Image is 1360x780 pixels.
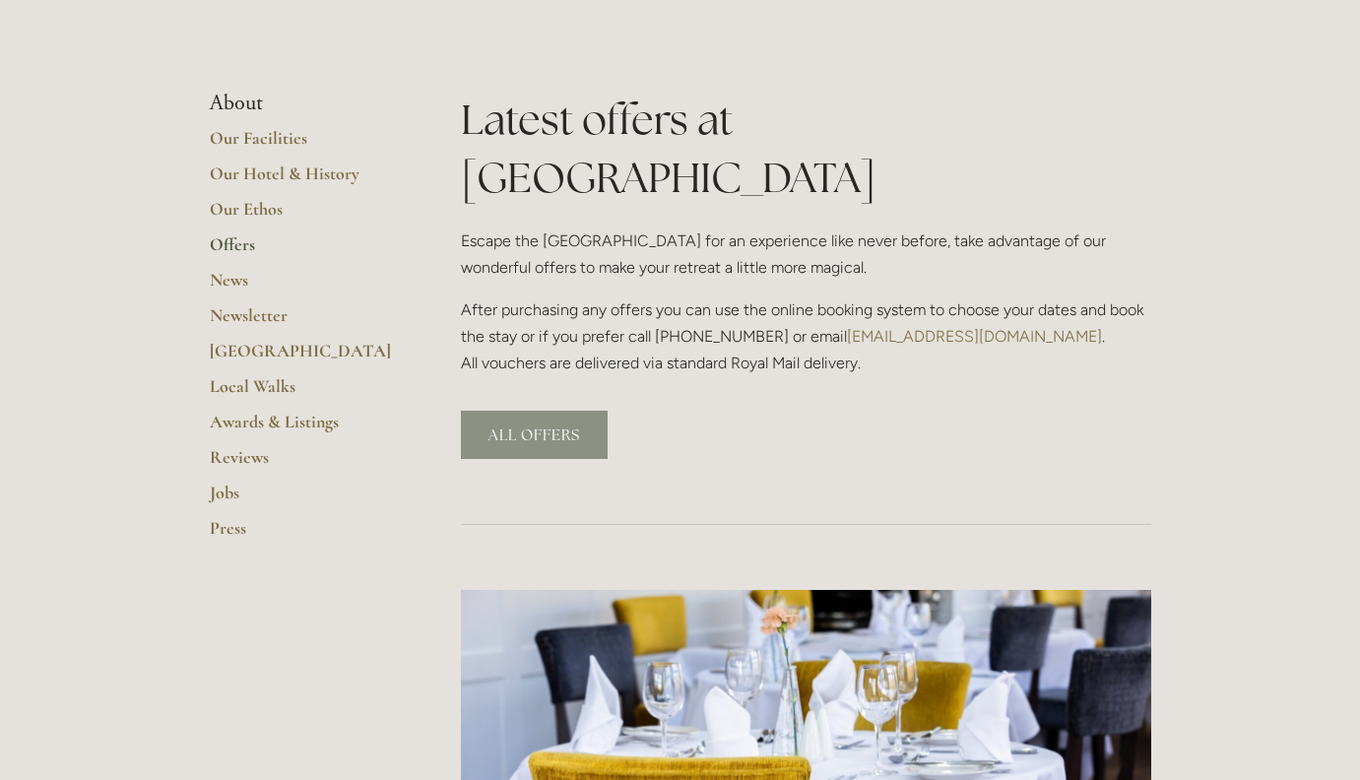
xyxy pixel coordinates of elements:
a: Our Ethos [210,198,398,233]
p: After purchasing any offers you can use the online booking system to choose your dates and book t... [461,296,1151,377]
a: Jobs [210,482,398,517]
a: Our Facilities [210,127,398,162]
p: Escape the [GEOGRAPHIC_DATA] for an experience like never before, take advantage of our wonderful... [461,227,1151,281]
a: ALL OFFERS [461,411,608,459]
li: About [210,91,398,116]
a: Offers [210,233,398,269]
a: Awards & Listings [210,411,398,446]
a: News [210,269,398,304]
a: Newsletter [210,304,398,340]
a: [GEOGRAPHIC_DATA] [210,340,398,375]
a: Our Hotel & History [210,162,398,198]
a: Press [210,517,398,552]
h1: Latest offers at [GEOGRAPHIC_DATA] [461,91,1151,207]
a: [EMAIL_ADDRESS][DOMAIN_NAME] [847,327,1102,346]
a: Reviews [210,446,398,482]
a: Local Walks [210,375,398,411]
